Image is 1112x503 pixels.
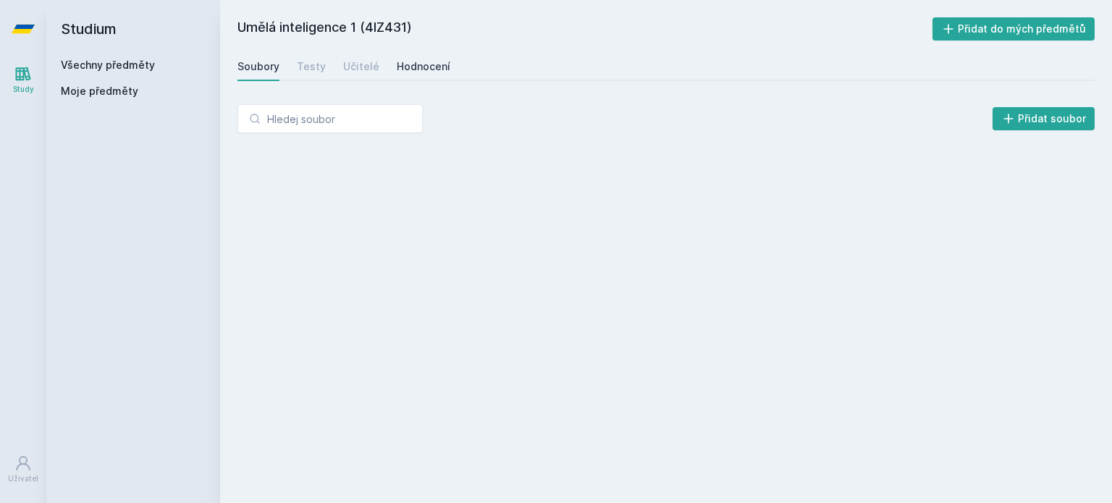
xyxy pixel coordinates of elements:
a: Hodnocení [397,52,450,81]
button: Přidat do mých předmětů [932,17,1095,41]
a: Všechny předměty [61,59,155,71]
div: Uživatel [8,473,38,484]
div: Hodnocení [397,59,450,74]
h2: Umělá inteligence 1 (4IZ431) [237,17,932,41]
a: Učitelé [343,52,379,81]
a: Study [3,58,43,102]
div: Soubory [237,59,279,74]
a: Soubory [237,52,279,81]
div: Study [13,84,34,95]
a: Uživatel [3,447,43,491]
button: Přidat soubor [993,107,1095,130]
span: Moje předměty [61,84,138,98]
input: Hledej soubor [237,104,423,133]
div: Učitelé [343,59,379,74]
div: Testy [297,59,326,74]
a: Testy [297,52,326,81]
